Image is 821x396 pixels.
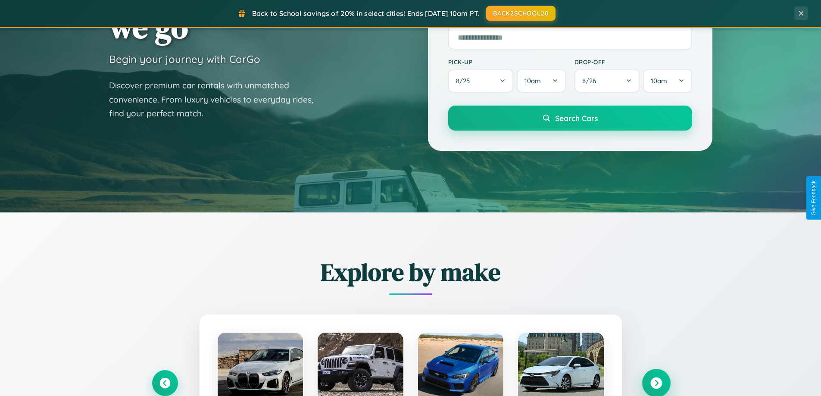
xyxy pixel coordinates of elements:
button: BACK2SCHOOL20 [486,6,556,21]
span: Back to School savings of 20% in select cities! Ends [DATE] 10am PT. [252,9,480,18]
span: 10am [651,77,667,85]
label: Drop-off [574,58,692,65]
button: 8/25 [448,69,514,93]
button: Search Cars [448,106,692,131]
p: Discover premium car rentals with unmatched convenience. From luxury vehicles to everyday rides, ... [109,78,325,121]
div: Give Feedback [811,181,817,215]
h3: Begin your journey with CarGo [109,53,260,65]
span: 10am [524,77,541,85]
h2: Explore by make [152,256,669,289]
span: 8 / 25 [456,77,474,85]
span: 8 / 26 [582,77,600,85]
button: 8/26 [574,69,640,93]
span: Search Cars [555,113,598,123]
button: 10am [643,69,692,93]
label: Pick-up [448,58,566,65]
button: 10am [517,69,565,93]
